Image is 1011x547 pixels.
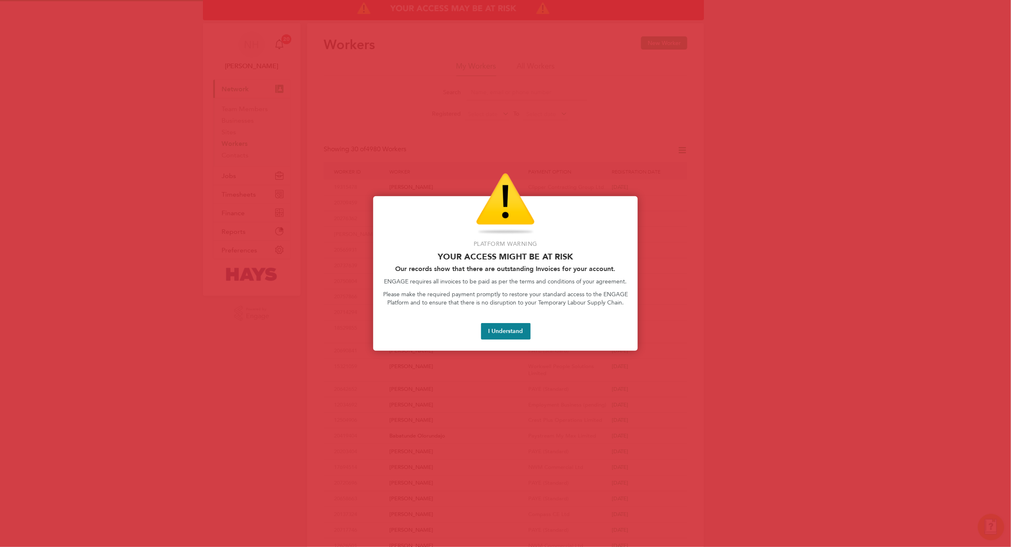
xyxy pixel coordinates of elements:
div: Access At Risk [373,196,638,351]
p: Please make the required payment promptly to restore your standard access to the ENGAGE Platform ... [383,290,628,307]
p: Platform Warning [383,240,628,248]
p: ENGAGE requires all invoices to be paid as per the terms and conditions of your agreement. [383,278,628,286]
img: Warning Icon [476,173,535,235]
button: I Understand [481,323,531,340]
h2: Our records show that there are outstanding Invoices for your account. [383,265,628,273]
p: Your access might be at risk [383,252,628,262]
